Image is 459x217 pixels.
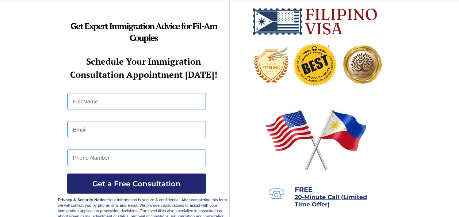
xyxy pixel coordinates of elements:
[295,186,313,194] span: FREE
[70,69,217,80] strong: Consultation Appointment [DATE]!
[67,93,206,110] input: Full Name
[58,198,108,202] strong: Privacy & Security Notice:
[86,56,201,67] strong: Schedule Your Immigration
[295,194,367,208] a: 20-Minute Call (Limited Time Offer)
[67,149,206,166] input: Phone Number
[67,179,206,188] span: Get a Free Consultation
[70,20,217,43] strong: Get Expert Immigration Advice for Fil-Am Couples
[67,121,206,138] input: Email
[67,174,206,194] button: Get a Free Consultation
